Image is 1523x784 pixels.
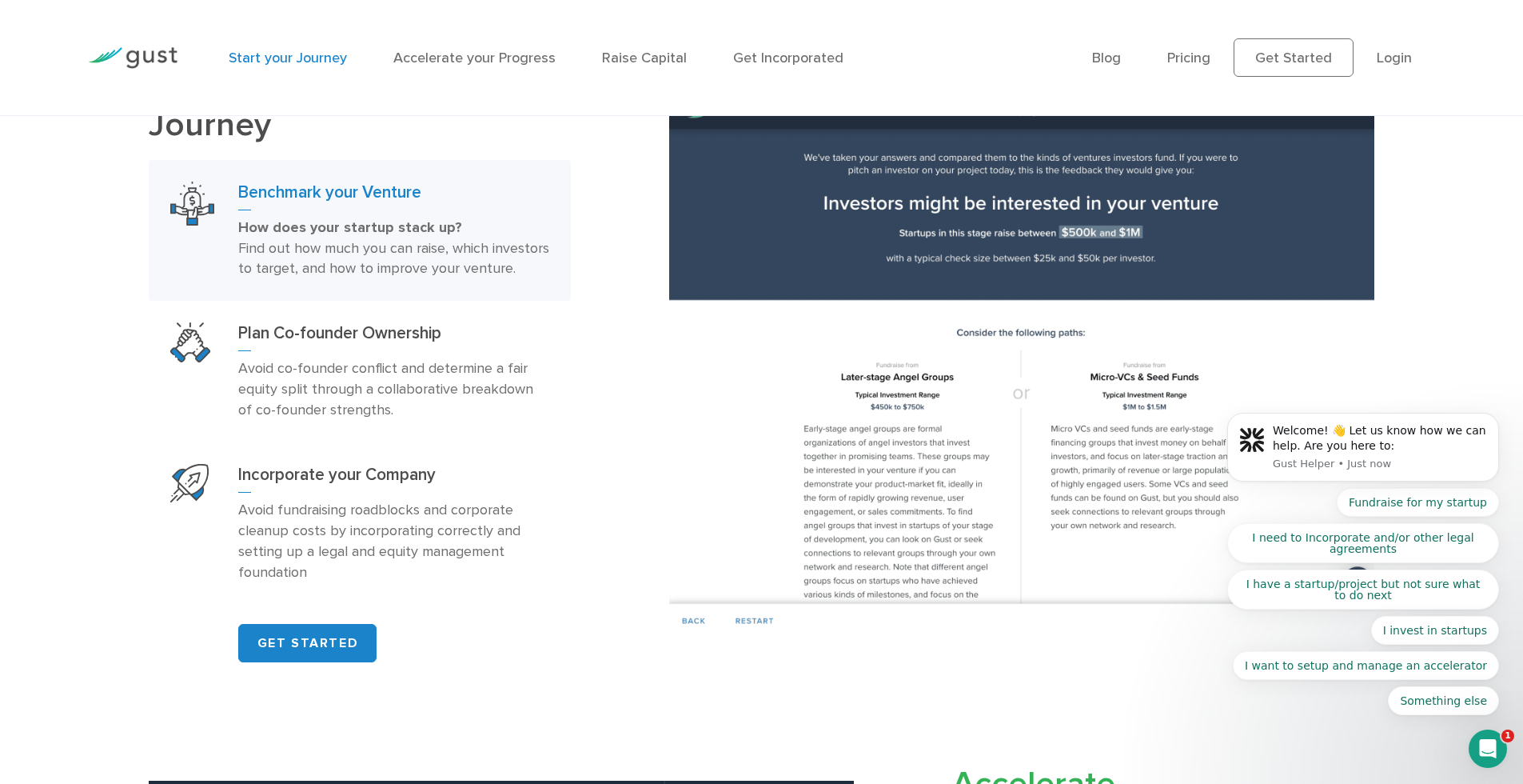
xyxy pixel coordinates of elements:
[1377,50,1412,66] a: Login
[1469,730,1507,768] iframe: Intercom live chat
[602,50,687,66] a: Raise Capital
[229,50,347,66] a: Start your Journey
[88,47,177,69] img: Gust Logo
[238,240,549,278] span: Find out how much you can raise, which investors to target, and how to improve your venture.
[1167,50,1210,66] a: Pricing
[170,322,210,362] img: Plan Co Founder Ownership
[170,182,214,226] img: Benchmark Your Venture
[238,624,377,662] a: GET STARTED
[669,96,1373,637] img: Benchmark your Venture
[1092,50,1121,66] a: Blog
[149,442,571,605] a: Start Your CompanyIncorporate your CompanyAvoid fundraising roadblocks and corporate cleanup cost...
[1501,730,1514,742] span: 1
[238,500,549,583] p: Avoid fundraising roadblocks and corporate cleanup costs by incorporating correctly and setting u...
[149,301,571,442] a: Plan Co Founder OwnershipPlan Co-founder OwnershipAvoid co-founder conflict and determine a fair ...
[238,322,549,351] h3: Plan Co-founder Ownership
[1234,38,1354,77] a: Get Started
[238,182,549,210] h3: Benchmark your Venture
[170,464,209,502] img: Start Your Company
[238,358,549,421] p: Avoid co-founder conflict and determine a fair equity split through a collaborative breakdown of ...
[149,70,571,144] h2: your Journey
[149,160,571,302] a: Benchmark Your VentureBenchmark your VentureHow does your startup stack up? Find out how much you...
[1203,162,1523,741] iframe: Intercom notifications message
[238,219,462,236] strong: How does your startup stack up?
[393,50,556,66] a: Accelerate your Progress
[733,50,843,66] a: Get Incorporated
[238,464,549,493] h3: Incorporate your Company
